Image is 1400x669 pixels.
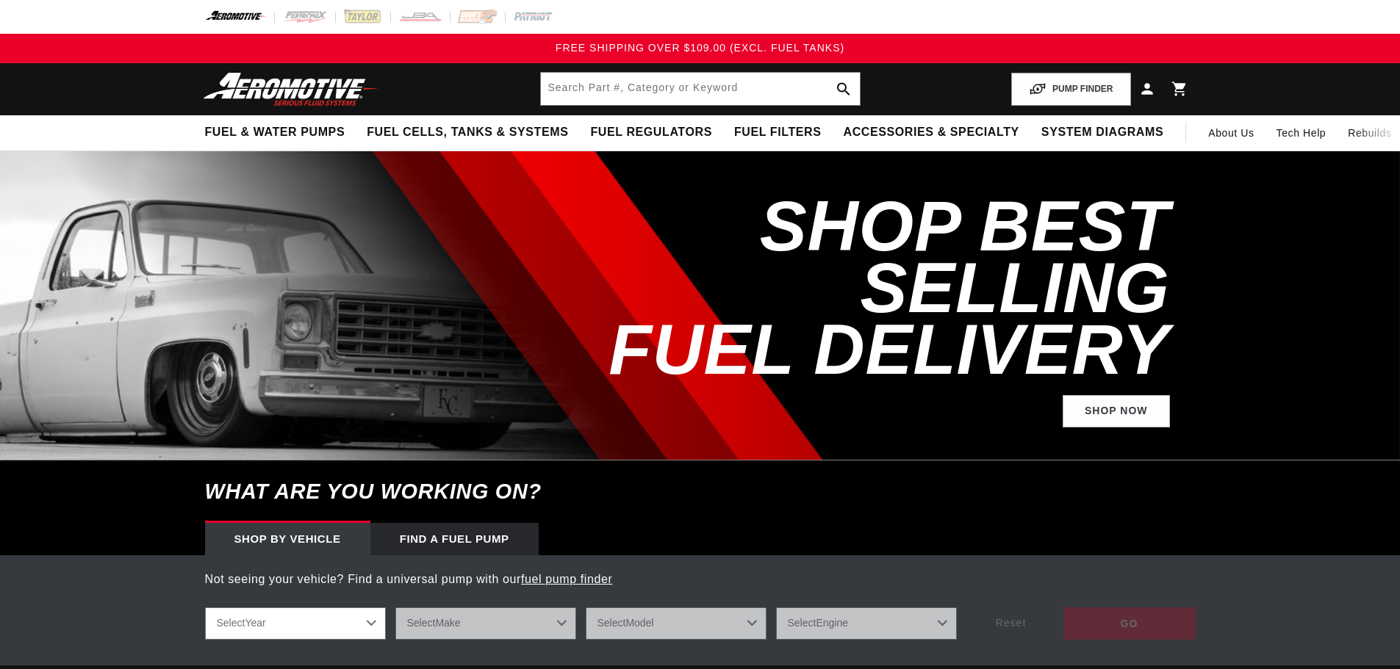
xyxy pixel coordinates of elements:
[590,125,711,140] span: Fuel Regulators
[395,607,576,640] select: Make
[356,115,579,150] summary: Fuel Cells, Tanks & Systems
[205,570,1196,589] p: Not seeing your vehicle? Find a universal pump with our
[734,125,822,140] span: Fuel Filters
[199,72,383,106] img: Aeromotive
[1266,115,1338,151] summary: Tech Help
[1208,127,1254,139] span: About Us
[1277,125,1327,141] span: Tech Help
[844,125,1019,140] span: Accessories & Specialty
[367,125,568,140] span: Fuel Cells, Tanks & Systems
[521,573,612,585] a: fuel pump finder
[579,115,722,150] summary: Fuel Regulators
[370,523,539,555] div: Find a Fuel Pump
[542,195,1170,380] h2: SHOP BEST SELLING FUEL DELIVERY
[1030,115,1174,150] summary: System Diagrams
[1063,395,1170,428] a: Shop Now
[556,42,844,54] span: FREE SHIPPING OVER $109.00 (EXCL. FUEL TANKS)
[828,73,860,105] button: search button
[1197,115,1265,151] a: About Us
[205,607,386,640] select: Year
[168,460,1232,523] h6: What are you working on?
[723,115,833,150] summary: Fuel Filters
[541,73,860,105] input: Search by Part Number, Category or Keyword
[1348,125,1391,141] span: Rebuilds
[194,115,356,150] summary: Fuel & Water Pumps
[205,523,370,555] div: Shop by vehicle
[1041,125,1163,140] span: System Diagrams
[1011,73,1130,106] button: PUMP FINDER
[586,607,767,640] select: Model
[205,125,345,140] span: Fuel & Water Pumps
[776,607,957,640] select: Engine
[833,115,1030,150] summary: Accessories & Specialty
